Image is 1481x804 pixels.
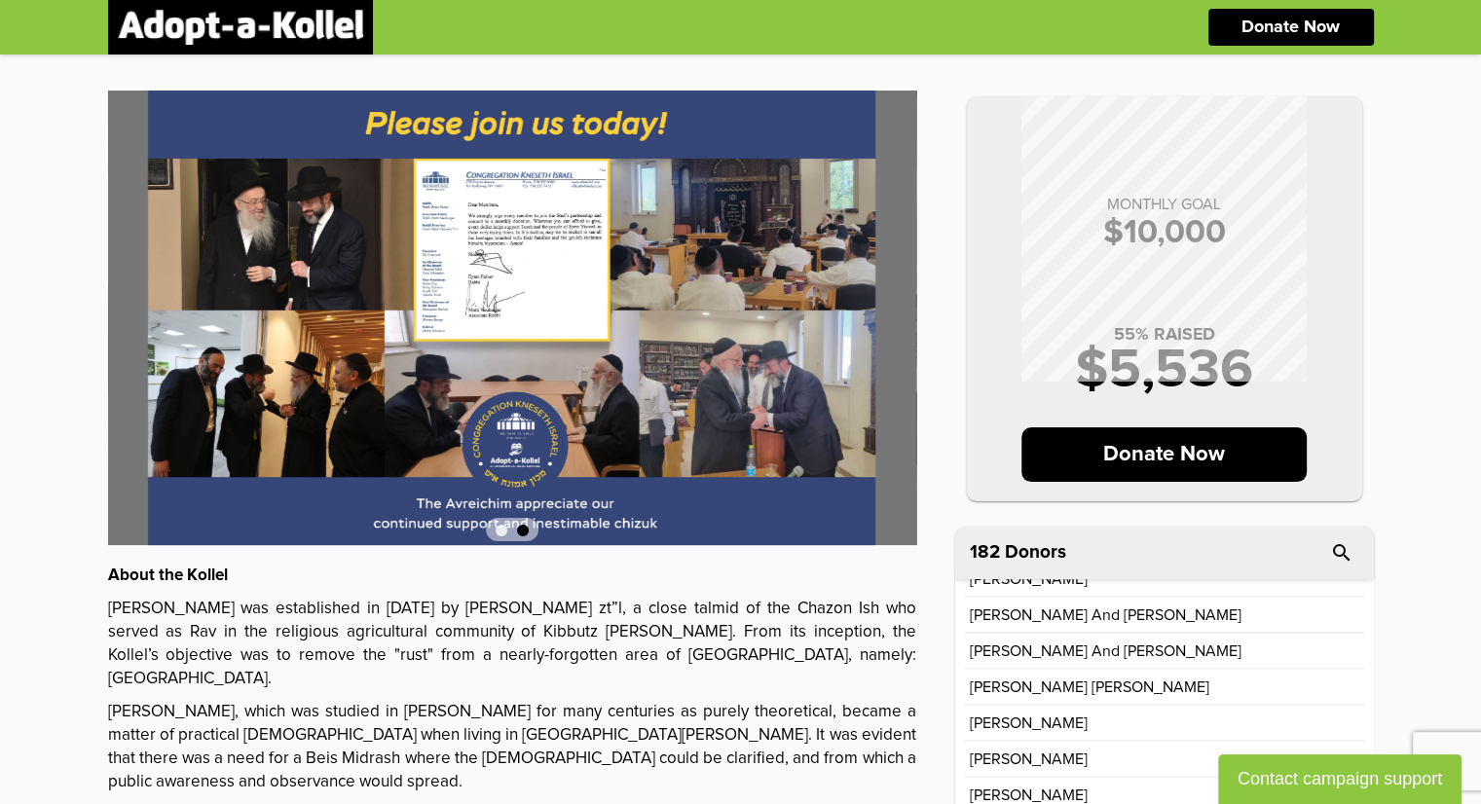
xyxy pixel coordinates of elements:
p: [PERSON_NAME] was established in [DATE] by [PERSON_NAME] zt”l, a close talmid of the Chazon Ish w... [108,598,916,691]
p: [PERSON_NAME] [970,714,1088,730]
p: Donate Now [1021,427,1307,482]
p: Donate Now [1241,18,1340,36]
p: [PERSON_NAME] [970,786,1088,802]
p: $ [986,216,1343,249]
img: logonobg.png [118,10,363,45]
button: 2 of 2 [517,525,529,536]
p: MONTHLY GOAL [986,197,1343,212]
button: 1 of 2 [496,525,507,536]
p: [PERSON_NAME] and [PERSON_NAME] [970,642,1241,658]
i: search [1330,541,1353,565]
p: [PERSON_NAME], which was studied in [PERSON_NAME] for many centuries as purely theoretical, becam... [108,701,916,794]
button: Contact campaign support [1218,754,1462,804]
p: [PERSON_NAME] [970,750,1088,766]
p: [PERSON_NAME] and [PERSON_NAME] [970,606,1241,622]
p: Donors [1005,543,1066,562]
strong: About the Kollel [108,567,228,584]
p: [PERSON_NAME] [PERSON_NAME] [970,678,1209,694]
img: 62Cti9fSTk.8rsclCYZHW.jpg [108,91,916,545]
span: 182 [970,543,1000,562]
